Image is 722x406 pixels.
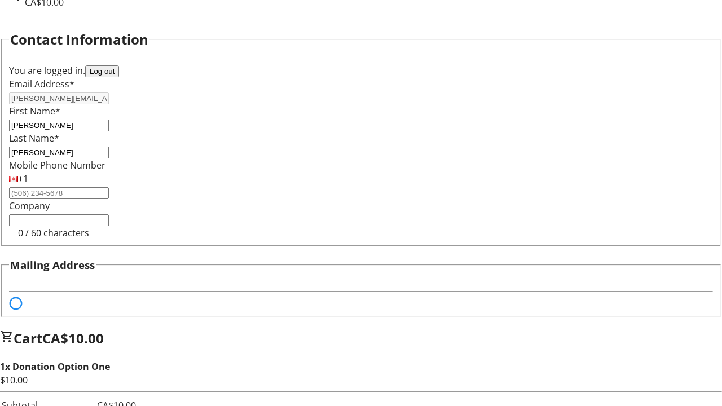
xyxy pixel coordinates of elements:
label: Email Address* [9,78,74,90]
span: CA$10.00 [42,329,104,347]
div: You are logged in. [9,64,713,77]
span: Cart [14,329,42,347]
tr-character-limit: 0 / 60 characters [18,227,89,239]
h3: Mailing Address [10,257,95,273]
h2: Contact Information [10,29,148,50]
label: Mobile Phone Number [9,159,105,171]
label: First Name* [9,105,60,117]
label: Last Name* [9,132,59,144]
button: Log out [85,65,119,77]
label: Company [9,200,50,212]
input: (506) 234-5678 [9,187,109,199]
